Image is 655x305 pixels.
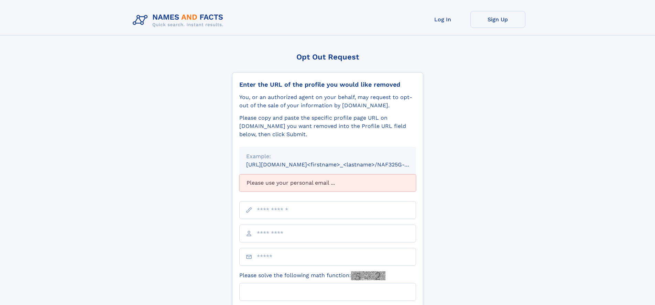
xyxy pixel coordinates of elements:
div: Please copy and paste the specific profile page URL on [DOMAIN_NAME] you want removed into the Pr... [239,114,416,139]
a: Log In [415,11,470,28]
div: Please use your personal email ... [239,174,416,192]
img: Logo Names and Facts [130,11,229,30]
label: Please solve the following math function: [239,271,385,280]
div: Enter the URL of the profile you would like removed [239,81,416,88]
div: You, or an authorized agent on your behalf, may request to opt-out of the sale of your informatio... [239,93,416,110]
a: Sign Up [470,11,525,28]
div: Opt Out Request [232,53,423,61]
small: [URL][DOMAIN_NAME]<firstname>_<lastname>/NAF325G-xxxxxxxx [246,161,429,168]
div: Example: [246,152,409,161]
